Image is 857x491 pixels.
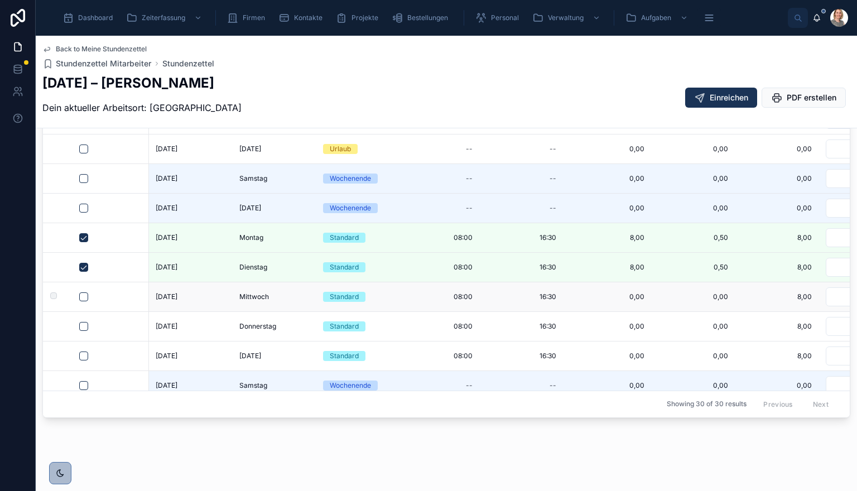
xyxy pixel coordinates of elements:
div: Standard [330,321,359,331]
span: Samstag [239,381,267,390]
button: PDF erstellen [762,88,846,108]
span: Aufgaben [641,13,671,22]
span: [DATE] [156,233,177,242]
span: 0,00 [742,174,812,183]
p: Dein aktueller Arbeitsort: [GEOGRAPHIC_DATA] [42,101,242,114]
span: 08:00 [454,233,473,242]
a: Back to Meine Stundenzettel [42,45,147,54]
span: 0,00 [658,381,728,390]
span: Einreichen [710,92,748,103]
span: [DATE] [156,322,177,331]
div: Urlaub [330,144,351,154]
span: 08:00 [454,322,473,331]
span: 08:00 [454,263,473,272]
div: -- [466,204,473,213]
div: -- [466,145,473,153]
span: Kontakte [294,13,322,22]
span: 0,00 [658,145,728,153]
div: -- [466,174,473,183]
span: 16:30 [540,263,556,272]
span: [DATE] [156,263,177,272]
span: 8,00 [742,322,812,331]
span: 0,00 [574,322,644,331]
span: Zeiterfassung [142,13,185,22]
a: Projekte [333,8,386,28]
span: [DATE] [156,381,177,390]
span: [DATE] [156,352,177,360]
span: 0,00 [742,145,812,153]
div: Standard [330,292,359,302]
div: -- [550,204,556,213]
span: [DATE] [156,204,177,213]
span: [DATE] [239,145,261,153]
span: 8,00 [742,352,812,360]
span: 0,00 [574,352,644,360]
a: Kontakte [275,8,330,28]
span: 16:30 [540,233,556,242]
span: 16:30 [540,322,556,331]
div: Standard [330,262,359,272]
span: Samstag [239,174,267,183]
span: 0,50 [658,233,728,242]
span: [DATE] [239,352,261,360]
span: 0,00 [742,204,812,213]
span: Showing 30 of 30 results [667,399,747,408]
span: Verwaltung [548,13,584,22]
span: 16:30 [540,292,556,301]
span: 08:00 [454,292,473,301]
span: Back to Meine Stundenzettel [56,45,147,54]
span: [DATE] [156,145,177,153]
span: 0,00 [574,174,644,183]
span: Firmen [243,13,265,22]
span: Dienstag [239,263,267,272]
a: Stundenzettel [162,58,214,69]
span: 0,00 [742,381,812,390]
span: PDF erstellen [787,92,836,103]
span: [DATE] [156,174,177,183]
span: 8,00 [742,233,812,242]
span: Bestellungen [407,13,448,22]
div: -- [550,174,556,183]
span: Personal [491,13,519,22]
span: [DATE] [239,204,261,213]
div: -- [550,381,556,390]
div: -- [550,145,556,153]
div: Standard [330,233,359,243]
a: Verwaltung [529,8,606,28]
a: Aufgaben [622,8,694,28]
span: 16:30 [540,352,556,360]
a: Zeiterfassung [123,8,208,28]
span: 0,00 [574,145,644,153]
div: -- [466,381,473,390]
div: Standard [330,351,359,361]
span: 0,00 [574,292,644,301]
span: Stundenzettel Mitarbeiter [56,58,151,69]
span: 0,00 [658,322,728,331]
span: Projekte [352,13,378,22]
span: 0,00 [658,292,728,301]
span: Donnerstag [239,322,276,331]
h2: [DATE] – [PERSON_NAME] [42,74,242,92]
span: 8,00 [574,233,644,242]
a: Firmen [224,8,273,28]
span: 8,00 [742,292,812,301]
span: Dashboard [78,13,113,22]
a: Stundenzettel Mitarbeiter [42,58,151,69]
span: 0,00 [658,352,728,360]
div: Wochenende [330,203,371,213]
a: Personal [472,8,527,28]
span: [DATE] [156,292,177,301]
button: Einreichen [685,88,757,108]
span: 8,00 [574,263,644,272]
div: Wochenende [330,381,371,391]
span: 0,00 [574,204,644,213]
a: Bestellungen [388,8,456,28]
div: scrollable content [54,6,788,30]
span: Mittwoch [239,292,269,301]
a: Dashboard [59,8,121,28]
span: 08:00 [454,352,473,360]
span: Montag [239,233,263,242]
span: 0,50 [658,263,728,272]
div: Wochenende [330,174,371,184]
